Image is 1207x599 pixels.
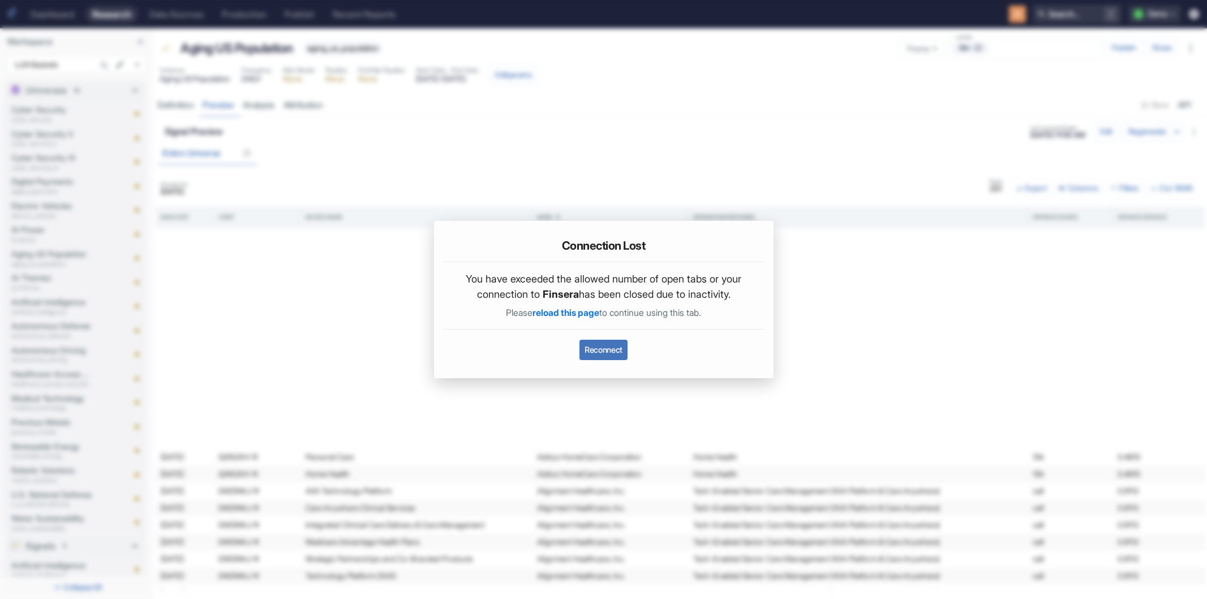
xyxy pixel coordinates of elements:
p: You have exceeded the allowed number of open tabs or your connection to has been closed due to in... [452,271,755,302]
h5: Connection Lost [562,239,646,253]
button: Reconnect [579,340,628,360]
p: Please to continue using this tab. [452,306,755,320]
span: reload this page [532,307,599,318]
span: Finsera [543,288,579,300]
